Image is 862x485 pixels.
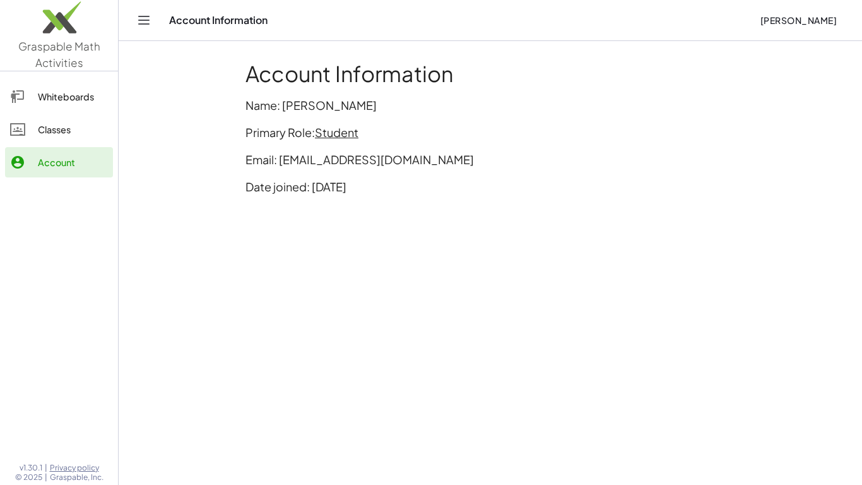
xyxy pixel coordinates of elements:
a: Whiteboards [5,81,113,112]
span: © 2025 [15,472,42,482]
div: Classes [38,122,108,137]
span: Graspable Math Activities [18,39,100,69]
a: Account [5,147,113,177]
p: Email: [EMAIL_ADDRESS][DOMAIN_NAME] [245,151,735,168]
h1: Account Information [245,61,735,87]
span: [PERSON_NAME] [760,15,837,26]
a: Classes [5,114,113,145]
p: Name: [PERSON_NAME] [245,97,735,114]
span: Graspable, Inc. [50,472,103,482]
a: Privacy policy [50,463,103,473]
div: Account [38,155,108,170]
p: Date joined: [DATE] [245,178,735,195]
button: Toggle navigation [134,10,154,30]
span: | [45,472,47,482]
span: v1.30.1 [20,463,42,473]
button: [PERSON_NAME] [750,9,847,32]
span: | [45,463,47,473]
div: Whiteboards [38,89,108,104]
span: Student [315,125,358,140]
p: Primary Role: [245,124,735,141]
